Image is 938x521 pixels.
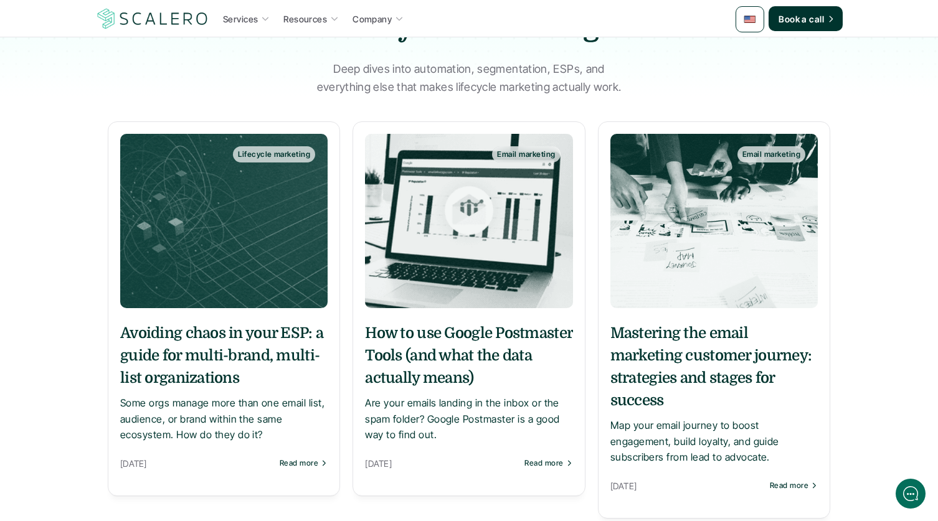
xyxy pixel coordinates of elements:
a: Mastering the email marketing customer journey: strategies and stages for successMap your email j... [610,322,818,466]
p: Read more [280,459,318,467]
h5: Mastering the email marketing customer journey: strategies and stages for success [610,322,818,411]
p: Company [353,12,392,26]
a: How to use Google Postmaster Tools (and what the data actually means)Are your emails landing in t... [365,322,572,443]
p: Are your emails landing in the inbox or the spam folder? Google Postmaster is a good way to find ... [365,395,572,443]
a: Read more [280,459,328,467]
p: [DATE] [120,456,273,471]
img: Foto de <a href="https://unsplash.com/es/@uxindo?utm_content=creditCopyText&utm_medium=referral&u... [610,134,818,308]
p: Some orgs manage more than one email list, audience, or brand within the same ecosystem. How do t... [120,395,328,443]
h5: Avoiding chaos in your ESP: a guide for multi-brand, multi-list organizations [120,322,328,389]
p: Read more [524,459,563,467]
p: Services [223,12,258,26]
p: Deep dives into automation, segmentation, ESPs, and everything else that makes lifecycle marketin... [313,60,625,96]
p: Lifecycle marketing [238,150,310,159]
a: Avoiding chaos in your ESP: a guide for multi-brand, multi-list organizationsSome orgs manage mor... [120,322,328,443]
p: Resources [283,12,327,26]
a: Book a call [769,6,843,31]
span: We run on Gist [104,435,158,443]
p: [DATE] [365,456,518,471]
img: Scalero company logotype [95,7,210,31]
h1: Hi! Welcome to [GEOGRAPHIC_DATA]. [19,60,230,80]
p: Email marketing [497,150,555,159]
img: 🇺🇸 [744,13,756,26]
p: [DATE] [610,478,764,494]
a: Created with SoraLifecycle marketing [120,134,328,308]
span: New conversation [80,172,149,182]
img: Created with Sora [120,134,328,308]
img: Foto de <a href="https://unsplash.com/es/@cgower?utm_content=creditCopyText&utm_medium=referral&u... [365,134,572,308]
p: Email marketing [742,150,800,159]
iframe: gist-messenger-bubble-iframe [896,479,926,509]
p: Read more [770,481,808,490]
p: Map your email journey to boost engagement, build loyalty, and guide subscribers from lead to adv... [610,418,818,466]
h2: Let us know if we can help with lifecycle marketing. [19,83,230,143]
a: Read more [770,481,818,490]
a: Read more [524,459,572,467]
a: Scalero company logotype [95,7,210,30]
h5: How to use Google Postmaster Tools (and what the data actually means) [365,322,572,389]
button: New conversation [19,165,230,190]
p: Book a call [779,12,824,26]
